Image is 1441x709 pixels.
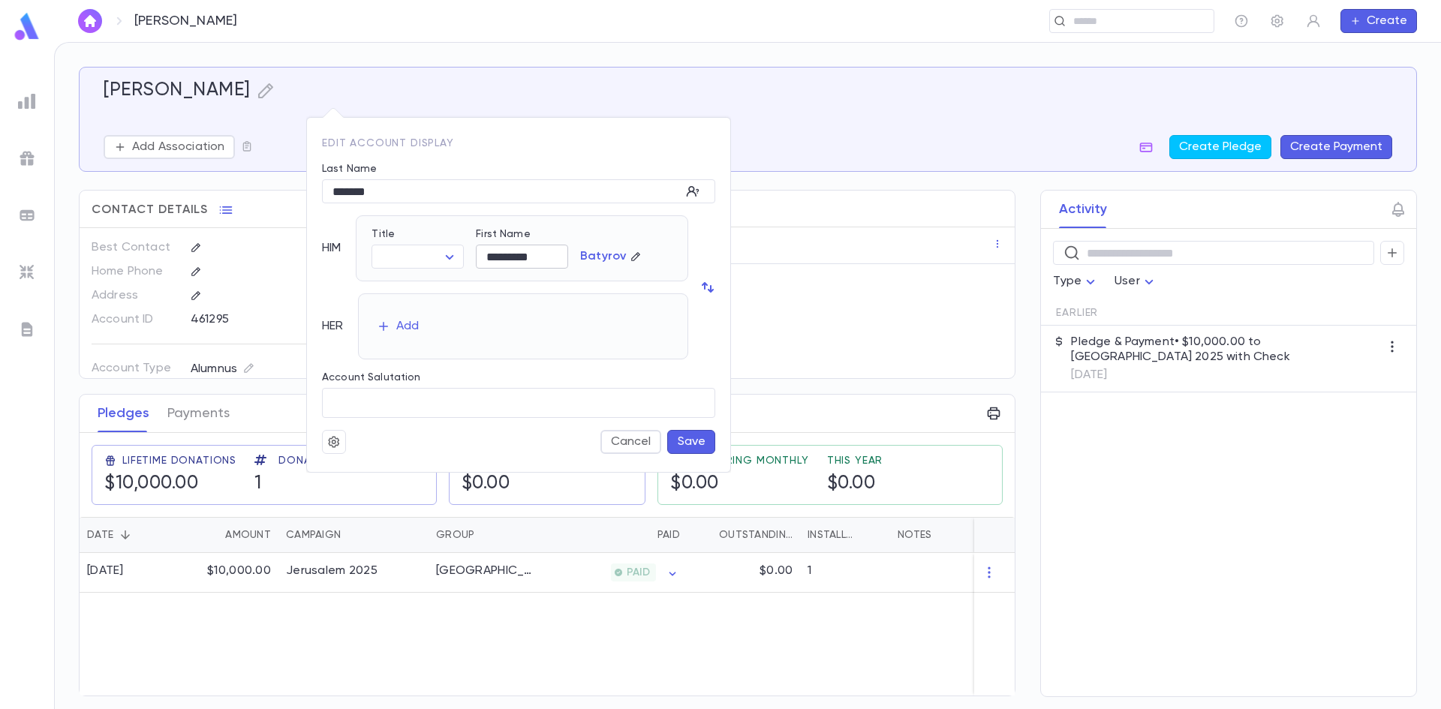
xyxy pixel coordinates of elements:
[476,228,530,240] label: First Name
[372,228,395,240] label: Title
[372,245,464,269] div: ​
[322,241,341,256] p: HIM
[396,319,419,334] div: Add
[322,319,343,334] p: HER
[322,371,421,383] label: Account Salutation
[600,430,661,454] button: Cancel
[322,138,454,149] span: Edit Account Display
[374,314,422,338] button: Add
[580,249,626,264] p: Batyrov
[322,163,377,175] label: Last Name
[667,430,715,454] button: Save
